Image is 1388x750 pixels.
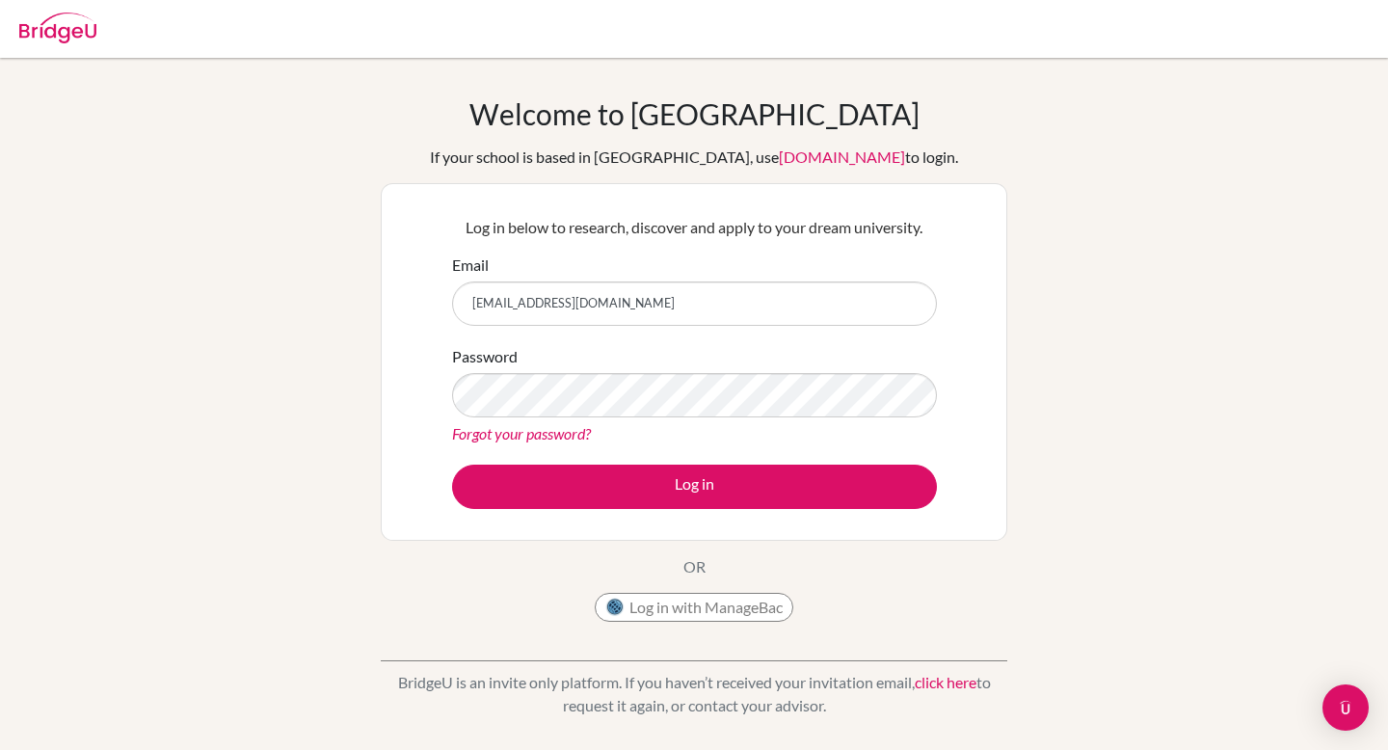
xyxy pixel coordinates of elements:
[452,465,937,509] button: Log in
[595,593,793,622] button: Log in with ManageBac
[1322,684,1369,731] div: Open Intercom Messenger
[452,424,591,442] a: Forgot your password?
[19,13,96,43] img: Bridge-U
[683,555,706,578] p: OR
[452,345,518,368] label: Password
[381,671,1007,717] p: BridgeU is an invite only platform. If you haven’t received your invitation email, to request it ...
[779,147,905,166] a: [DOMAIN_NAME]
[452,216,937,239] p: Log in below to research, discover and apply to your dream university.
[469,96,920,131] h1: Welcome to [GEOGRAPHIC_DATA]
[452,254,489,277] label: Email
[430,146,958,169] div: If your school is based in [GEOGRAPHIC_DATA], use to login.
[915,673,976,691] a: click here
